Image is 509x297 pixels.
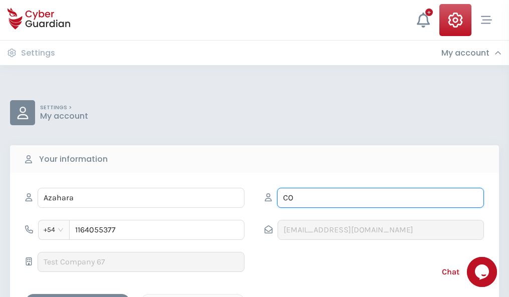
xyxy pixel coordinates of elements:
b: Your information [39,153,108,165]
div: + [425,9,433,16]
p: SETTINGS > [40,104,88,111]
iframe: chat widget [467,257,499,287]
p: My account [40,111,88,121]
h3: Settings [21,48,55,58]
span: Chat [442,266,459,278]
h3: My account [441,48,489,58]
div: My account [441,48,501,58]
span: +54 [44,222,64,237]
